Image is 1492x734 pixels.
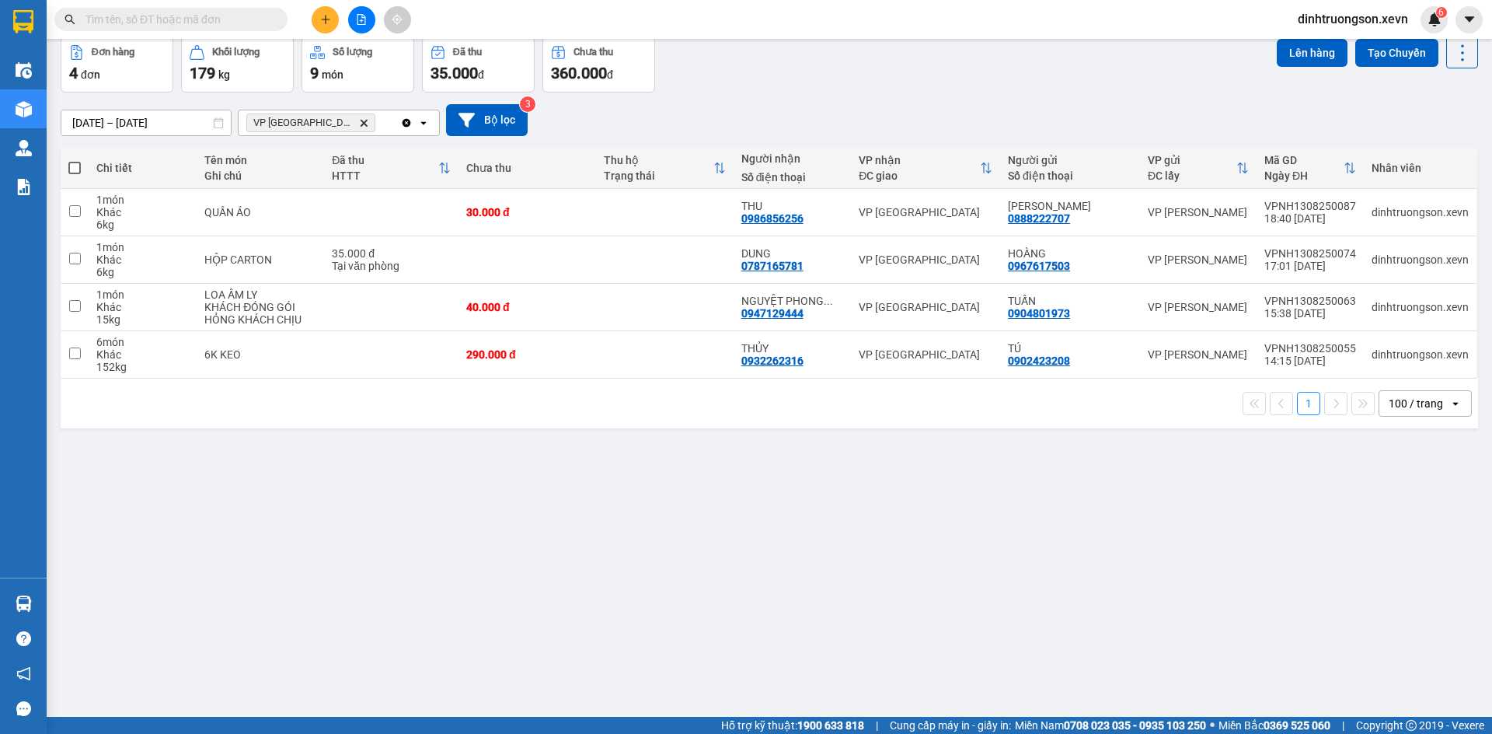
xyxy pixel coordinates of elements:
span: đ [607,68,613,81]
input: Selected VP Ninh Bình. [378,115,380,131]
div: 100 / trang [1389,396,1443,411]
div: THU [741,200,844,212]
div: 35.000 đ [332,247,451,260]
li: Hotline: 19001155 [145,58,650,77]
sup: 6 [1436,7,1447,18]
div: ĐC giao [859,170,980,182]
div: Chưa thu [573,47,613,58]
span: question-circle [16,631,31,646]
img: warehouse-icon [16,101,32,117]
div: VP [GEOGRAPHIC_DATA] [859,253,992,266]
div: HỘP CARTON [204,253,316,266]
span: 360.000 [551,64,607,82]
div: KHÁCH ĐÓNG GÓI HỎNG KHÁCH CHỊU [204,301,316,326]
div: 1 món [96,194,189,206]
div: 0888222707 [1008,212,1070,225]
div: Mã GD [1264,154,1344,166]
div: VPNH1308250055 [1264,342,1356,355]
span: kg [218,68,230,81]
th: Toggle SortBy [1140,148,1257,189]
div: 15:38 [DATE] [1264,307,1356,320]
span: caret-down [1462,12,1476,26]
div: Nhân viên [1372,162,1469,174]
span: plus [320,14,331,25]
button: Chưa thu360.000đ [542,37,655,93]
button: caret-down [1455,6,1483,33]
div: NGUYỆT PHONG LAN [741,295,844,307]
div: HOÀNG [1008,247,1132,260]
button: 1 [1297,392,1320,415]
span: search [64,14,75,25]
span: đơn [81,68,100,81]
span: | [876,717,878,734]
span: VP Ninh Bình [253,117,353,129]
input: Tìm tên, số ĐT hoặc mã đơn [85,11,269,28]
span: VP Ninh Bình, close by backspace [246,114,375,132]
div: VP [PERSON_NAME] [1148,348,1249,361]
div: 6 món [96,336,189,348]
span: 4 [69,64,78,82]
strong: 0708 023 035 - 0935 103 250 [1064,719,1206,732]
div: VP [PERSON_NAME] [1148,301,1249,313]
button: Tạo Chuyến [1355,39,1438,67]
div: VP [PERSON_NAME] [1148,253,1249,266]
div: Số lượng [333,47,372,58]
div: DUNG [741,247,844,260]
img: logo.jpg [19,19,97,97]
button: aim [384,6,411,33]
div: LOA ÂM LY [204,288,316,301]
div: TÚ [1008,342,1132,355]
span: message [16,701,31,716]
div: Ngày ĐH [1264,170,1344,182]
div: 0902423208 [1008,355,1070,367]
span: ... [824,295,833,307]
span: món [322,68,343,81]
div: Thu hộ [604,154,713,166]
div: VP [PERSON_NAME] [1148,206,1249,218]
span: dinhtruongson.xevn [1285,9,1421,29]
th: Toggle SortBy [324,148,458,189]
button: Đơn hàng4đơn [61,37,173,93]
div: 18:40 [DATE] [1264,212,1356,225]
div: Số điện thoại [741,171,844,183]
button: Lên hàng [1277,39,1347,67]
div: 6 kg [96,218,189,231]
div: ĐC lấy [1148,170,1236,182]
div: dinhtruongson.xevn [1372,253,1469,266]
svg: Clear all [400,117,413,129]
div: 0787165781 [741,260,804,272]
div: QUẦN ÁO [204,206,316,218]
div: VP [GEOGRAPHIC_DATA] [859,206,992,218]
div: Đã thu [453,47,482,58]
div: Tên món [204,154,316,166]
b: GỬI : VP [PERSON_NAME] [19,113,271,138]
div: VP [GEOGRAPHIC_DATA] [859,348,992,361]
span: notification [16,666,31,681]
th: Toggle SortBy [1257,148,1364,189]
span: 6 [1438,7,1444,18]
div: 0947129444 [741,307,804,320]
div: 14:15 [DATE] [1264,355,1356,367]
div: 0932262316 [741,355,804,367]
button: plus [312,6,339,33]
li: Số 10 ngõ 15 Ngọc Hồi, Q.[PERSON_NAME], [GEOGRAPHIC_DATA] [145,38,650,58]
span: Cung cấp máy in - giấy in: [890,717,1011,734]
th: Toggle SortBy [851,148,1000,189]
div: HTTT [332,170,438,182]
img: logo-vxr [13,10,33,33]
div: 6 kg [96,266,189,278]
span: file-add [356,14,367,25]
span: 9 [310,64,319,82]
div: VP [GEOGRAPHIC_DATA] [859,301,992,313]
div: Người nhận [741,152,844,165]
span: đ [478,68,484,81]
th: Toggle SortBy [596,148,734,189]
div: Khác [96,253,189,266]
div: Khác [96,348,189,361]
span: Miền Nam [1015,717,1206,734]
div: Chi tiết [96,162,189,174]
div: Đã thu [332,154,438,166]
div: Khác [96,301,189,313]
button: file-add [348,6,375,33]
div: THỦY [741,342,844,355]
